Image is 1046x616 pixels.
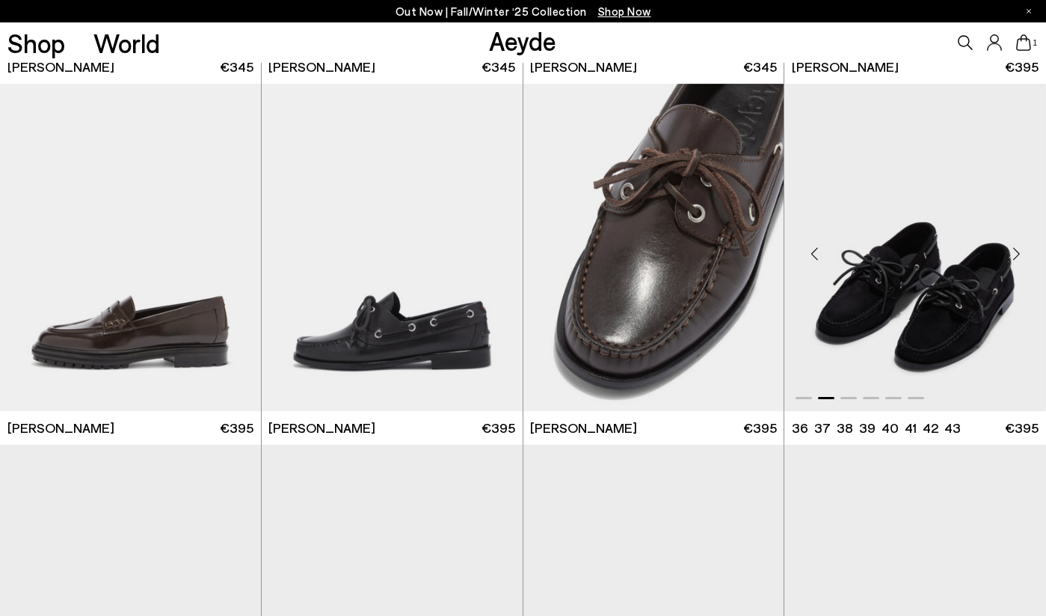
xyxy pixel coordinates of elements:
[837,419,853,437] li: 38
[268,58,375,76] span: [PERSON_NAME]
[792,419,956,437] ul: variant
[859,419,876,437] li: 39
[1031,39,1039,47] span: 1
[743,419,777,437] span: €395
[523,50,784,84] a: [PERSON_NAME] €345
[523,411,784,445] a: [PERSON_NAME] €395
[784,411,1046,445] a: 36 37 38 39 40 41 42 43 €395
[530,419,637,437] span: [PERSON_NAME]
[262,84,523,412] a: Next slide Previous slide
[7,58,114,76] span: [PERSON_NAME]
[7,30,65,56] a: Shop
[814,419,831,437] li: 37
[482,58,515,76] span: €345
[743,58,777,76] span: €345
[784,84,1046,412] a: Next slide Previous slide
[262,84,523,412] div: 1 / 6
[905,419,917,437] li: 41
[792,231,837,276] div: Previous slide
[598,4,651,18] span: Navigate to /collections/new-in
[792,58,899,76] span: [PERSON_NAME]
[268,419,375,437] span: [PERSON_NAME]
[923,419,938,437] li: 42
[262,50,523,84] a: [PERSON_NAME] €345
[396,2,651,21] p: Out Now | Fall/Winter ‘25 Collection
[882,419,899,437] li: 40
[994,231,1039,276] div: Next slide
[262,84,523,412] img: Harris Leather Moccasin Flats
[784,84,1046,412] img: Harris Suede Mocassin Flats
[784,50,1046,84] a: [PERSON_NAME] €395
[7,419,114,437] span: [PERSON_NAME]
[530,58,637,76] span: [PERSON_NAME]
[262,411,523,445] a: [PERSON_NAME] €395
[784,84,1046,412] div: 2 / 6
[1005,419,1039,437] span: €395
[792,419,808,437] li: 36
[1016,34,1031,51] a: 1
[482,419,515,437] span: €395
[523,84,784,412] img: Harris Leather Moccasin Flats
[220,419,253,437] span: €395
[944,419,961,437] li: 43
[93,30,160,56] a: World
[489,25,556,56] a: Aeyde
[220,58,253,76] span: €345
[523,84,784,412] div: 3 / 6
[523,84,784,412] a: Next slide Previous slide
[1005,58,1039,76] span: €395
